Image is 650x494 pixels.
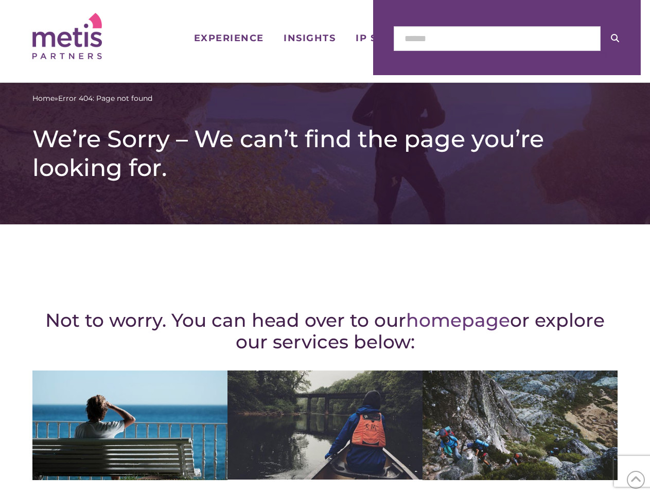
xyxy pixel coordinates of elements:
a: Home [32,93,55,104]
span: Error 404: Page not found [58,93,152,104]
span: IP Sales [356,33,405,43]
img: Metis Partners [32,13,102,59]
span: Back to Top [627,471,645,489]
span: Experience [194,33,264,43]
span: » [32,93,152,104]
h2: Not to worry. You can head over to our or explore our services below: [32,309,618,352]
a: homepage [406,309,510,331]
span: Insights [284,33,336,43]
h1: We’re Sorry – We can’t find the page you’re looking for. [32,125,618,182]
